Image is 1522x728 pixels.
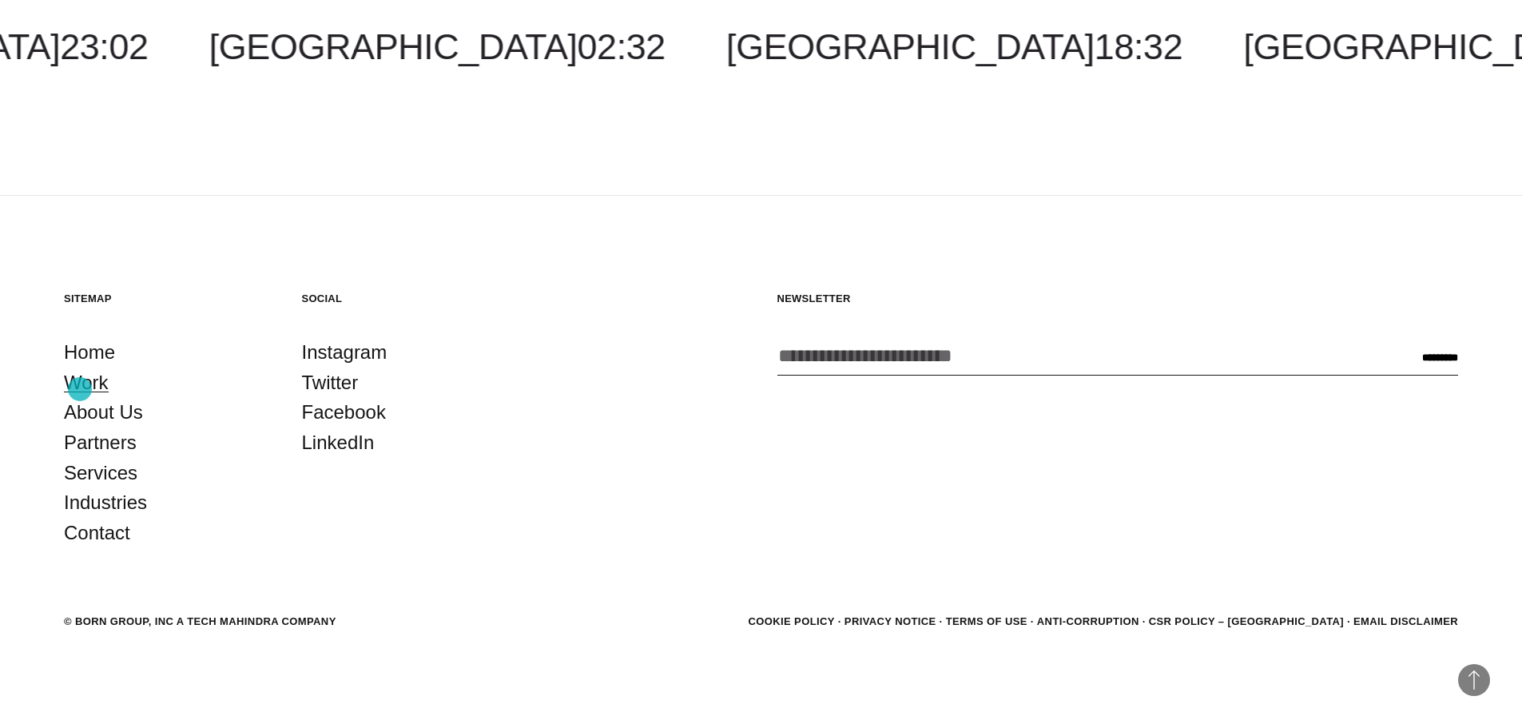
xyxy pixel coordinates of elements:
button: Back to Top [1458,664,1490,696]
a: Instagram [302,337,387,368]
span: 23:02 [60,26,148,67]
a: CSR POLICY – [GEOGRAPHIC_DATA] [1149,615,1344,627]
a: Contact [64,518,130,548]
a: Twitter [302,368,359,398]
a: Services [64,458,137,488]
a: Facebook [302,397,386,428]
h5: Social [302,292,508,305]
div: © BORN GROUP, INC A Tech Mahindra Company [64,614,336,630]
a: Email Disclaimer [1353,615,1458,627]
h5: Newsletter [777,292,1459,305]
a: LinkedIn [302,428,375,458]
a: Terms of Use [946,615,1027,627]
a: Industries [64,487,147,518]
a: Privacy Notice [844,615,936,627]
a: Work [64,368,109,398]
h5: Sitemap [64,292,270,305]
a: About Us [64,397,143,428]
span: 18:32 [1095,26,1182,67]
a: Home [64,337,115,368]
a: Partners [64,428,137,458]
a: [GEOGRAPHIC_DATA]18:32 [726,26,1182,67]
span: 02:32 [577,26,665,67]
a: Cookie Policy [748,615,834,627]
a: [GEOGRAPHIC_DATA]02:32 [209,26,666,67]
a: Anti-Corruption [1037,615,1139,627]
